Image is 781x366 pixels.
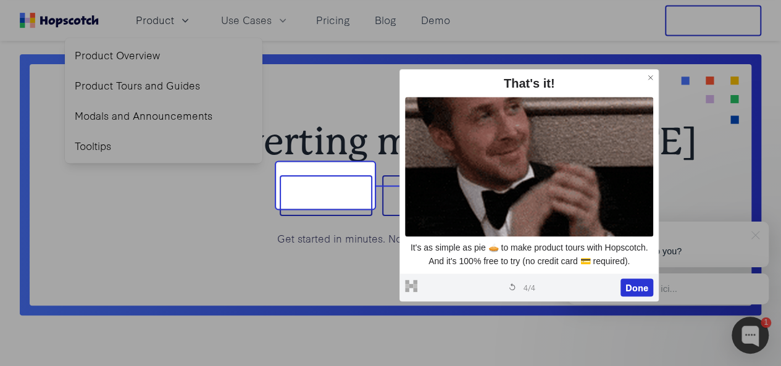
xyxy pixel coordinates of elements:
[214,10,296,30] button: Use Cases
[580,230,744,242] div: [PERSON_NAME]
[70,73,257,98] a: Product Tours and Guides
[580,245,756,258] p: Hey! How can I help you?
[665,5,761,36] button: Free Trial
[620,278,653,296] button: Done
[70,103,257,128] a: Modals and Announcements
[128,10,199,30] button: Product
[69,231,712,246] p: Get started in minutes. No credit card required.
[405,97,653,236] img: ajpudw2vjcvieb6wjdei.gif
[416,10,455,30] a: Demo
[761,317,771,328] div: 1
[69,123,712,160] h2: Start converting more trials [DATE]
[20,12,99,28] a: Home
[70,133,257,159] a: Tooltips
[524,281,535,293] span: 4 / 4
[70,43,257,68] a: Product Overview
[221,12,272,28] span: Use Cases
[280,175,372,216] button: Sign up
[382,175,502,216] button: Book a demo
[405,75,653,92] div: That's it!
[405,241,653,268] p: It's as simple as pie 🥧 to make product tours with Hopscotch. And it's 100% free to try (no credi...
[136,12,174,28] span: Product
[568,273,769,304] div: Tapez un message ici...
[370,10,401,30] a: Blog
[311,10,355,30] a: Pricing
